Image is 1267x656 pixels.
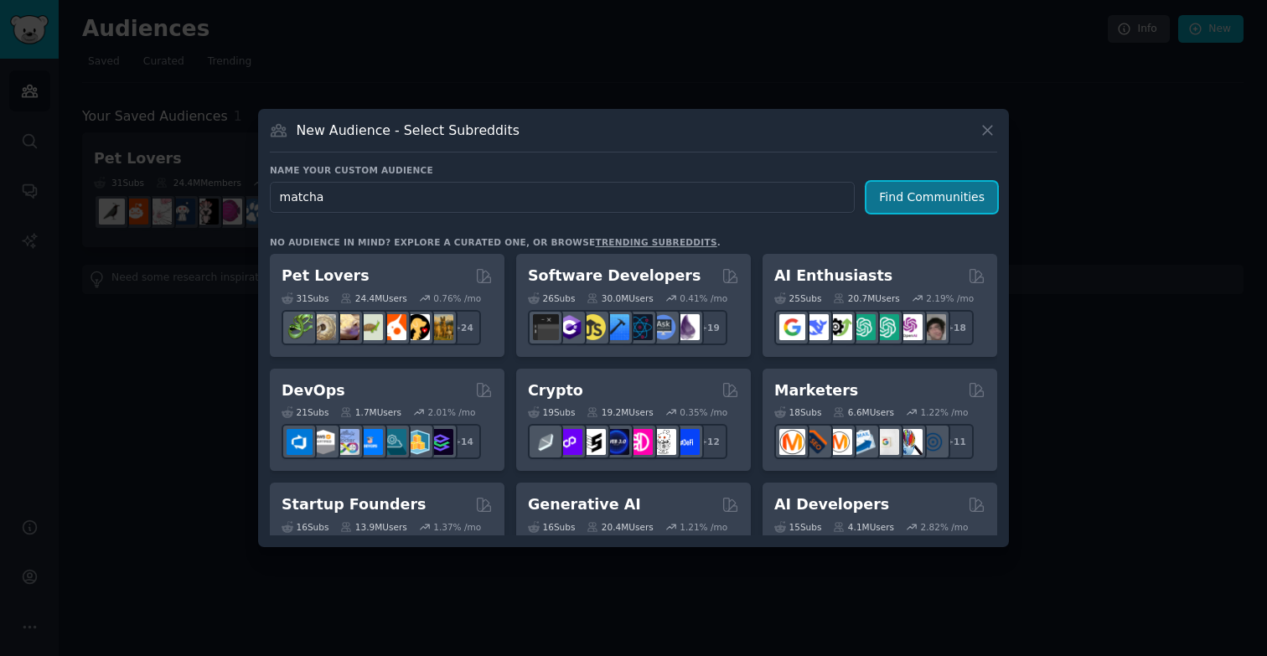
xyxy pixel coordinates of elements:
img: chatgpt_prompts_ [873,314,899,340]
img: chatgpt_promptDesign [850,314,876,340]
div: 2.82 % /mo [921,521,969,533]
div: 1.37 % /mo [433,521,481,533]
img: Docker_DevOps [334,429,359,455]
img: dogbreed [427,314,453,340]
h2: Marketers [774,380,858,401]
img: Emailmarketing [850,429,876,455]
button: Find Communities [866,182,997,213]
div: No audience in mind? Explore a curated one, or browse . [270,236,721,248]
h3: New Audience - Select Subreddits [297,121,520,139]
img: defi_ [674,429,700,455]
img: software [533,314,559,340]
img: OnlineMarketing [920,429,946,455]
div: + 18 [939,310,974,345]
div: 2.19 % /mo [926,292,974,304]
div: 0.35 % /mo [680,406,727,418]
img: OpenAIDev [897,314,923,340]
input: Pick a short name, like "Digital Marketers" or "Movie-Goers" [270,182,855,213]
img: platformengineering [380,429,406,455]
div: + 24 [446,310,481,345]
img: GoogleGeminiAI [779,314,805,340]
img: 0xPolygon [556,429,582,455]
div: 13.9M Users [340,521,406,533]
h2: Pet Lovers [282,266,370,287]
div: 6.6M Users [833,406,894,418]
a: trending subreddits [595,237,716,247]
img: content_marketing [779,429,805,455]
div: 19 Sub s [528,406,575,418]
img: DeepSeek [803,314,829,340]
div: + 14 [446,424,481,459]
h3: Name your custom audience [270,164,997,176]
div: 2.01 % /mo [428,406,476,418]
img: elixir [674,314,700,340]
div: 20.4M Users [587,521,653,533]
div: 18 Sub s [774,406,821,418]
div: + 12 [692,424,727,459]
img: turtle [357,314,383,340]
img: ethfinance [533,429,559,455]
img: aws_cdk [404,429,430,455]
div: 0.41 % /mo [680,292,727,304]
img: learnjavascript [580,314,606,340]
img: iOSProgramming [603,314,629,340]
img: cockatiel [380,314,406,340]
div: 30.0M Users [587,292,653,304]
h2: AI Developers [774,494,889,515]
h2: Generative AI [528,494,641,515]
div: 4.1M Users [833,521,894,533]
img: leopardgeckos [334,314,359,340]
img: AWS_Certified_Experts [310,429,336,455]
img: ethstaker [580,429,606,455]
div: 15 Sub s [774,521,821,533]
h2: Startup Founders [282,494,426,515]
img: PlatformEngineers [427,429,453,455]
div: + 19 [692,310,727,345]
h2: Crypto [528,380,583,401]
img: azuredevops [287,429,313,455]
div: 31 Sub s [282,292,328,304]
img: bigseo [803,429,829,455]
div: + 11 [939,424,974,459]
h2: AI Enthusiasts [774,266,892,287]
div: 21 Sub s [282,406,328,418]
img: MarketingResearch [897,429,923,455]
div: 16 Sub s [282,521,328,533]
img: googleads [873,429,899,455]
div: 1.22 % /mo [921,406,969,418]
img: reactnative [627,314,653,340]
img: ballpython [310,314,336,340]
h2: Software Developers [528,266,701,287]
div: 16 Sub s [528,521,575,533]
div: 20.7M Users [833,292,899,304]
img: CryptoNews [650,429,676,455]
div: 19.2M Users [587,406,653,418]
div: 26 Sub s [528,292,575,304]
div: 0.76 % /mo [433,292,481,304]
img: AskMarketing [826,429,852,455]
img: csharp [556,314,582,340]
div: 1.21 % /mo [680,521,727,533]
img: AItoolsCatalog [826,314,852,340]
h2: DevOps [282,380,345,401]
img: web3 [603,429,629,455]
div: 24.4M Users [340,292,406,304]
div: 25 Sub s [774,292,821,304]
img: ArtificalIntelligence [920,314,946,340]
img: PetAdvice [404,314,430,340]
img: DevOpsLinks [357,429,383,455]
div: 1.7M Users [340,406,401,418]
img: AskComputerScience [650,314,676,340]
img: defiblockchain [627,429,653,455]
img: herpetology [287,314,313,340]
